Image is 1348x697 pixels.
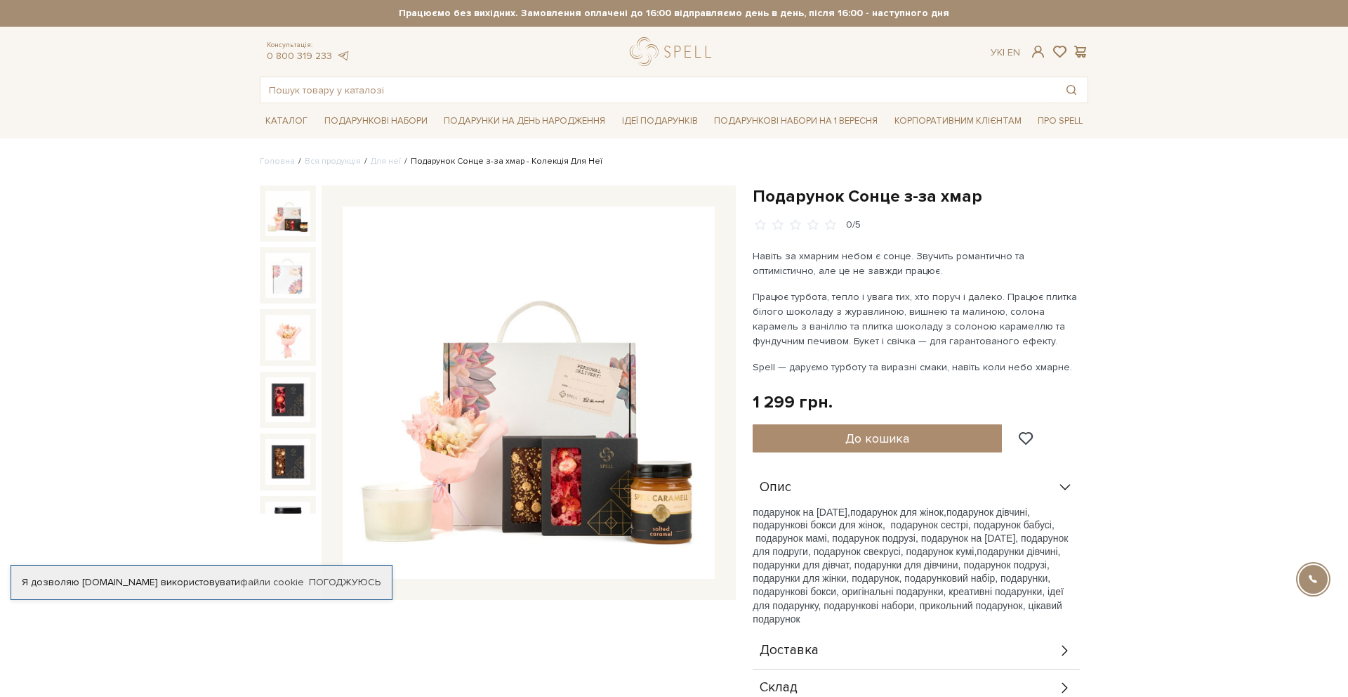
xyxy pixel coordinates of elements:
[265,253,310,298] img: Подарунок Сонце з-за хмар
[616,110,703,132] span: Ідеї подарунків
[260,110,313,132] span: Каталог
[753,424,1002,452] button: До кошика
[760,644,819,657] span: Доставка
[401,155,602,168] li: Подарунок Сонце з-за хмар - Колекція Для Неї
[753,360,1082,374] p: Spell — даруємо турботу та виразні смаки, навіть коли небо хмарне.
[630,37,718,66] a: logo
[846,219,861,232] div: 0/5
[753,507,850,518] span: подарунок на [DATE],
[753,391,833,413] div: 1 299 грн.
[991,46,1020,59] div: Ук
[1007,46,1020,58] a: En
[267,50,332,62] a: 0 800 319 233
[850,507,946,518] span: подарунок для жінок,
[343,207,715,579] img: Подарунок Сонце з-за хмар
[753,546,1064,625] span: подарунки дівчині, подарунки для дівчат, подарунки для дівчини, подарунок подрузі, подарунки для ...
[1003,46,1005,58] span: |
[889,109,1027,133] a: Корпоративним клієнтам
[240,576,304,588] a: файли cookie
[845,431,909,446] span: До кошика
[336,50,350,62] a: telegram
[267,41,350,50] span: Консультація:
[260,156,295,167] a: Головна
[760,481,791,494] span: Опис
[319,110,433,132] span: Подарункові набори
[260,77,1055,103] input: Пошук товару у каталозі
[265,502,310,547] img: Подарунок Сонце з-за хмар
[760,682,798,694] span: Склад
[1055,77,1088,103] button: Пошук товару у каталозі
[260,7,1088,20] strong: Працюємо без вихідних. Замовлення оплачені до 16:00 відправляємо день в день, після 16:00 - насту...
[1032,110,1088,132] span: Про Spell
[371,156,401,167] a: Для неї
[265,315,310,360] img: Подарунок Сонце з-за хмар
[265,191,310,236] img: Подарунок Сонце з-за хмар
[753,507,1068,557] span: подарунок дівчині, подарункові бокси для жінок, подарунок сестрі, подарунок бабусі, подарунок мам...
[11,576,392,589] div: Я дозволяю [DOMAIN_NAME] використовувати
[753,185,1088,207] h1: Подарунок Сонце з-за хмар
[438,110,611,132] span: Подарунки на День народження
[265,439,310,484] img: Подарунок Сонце з-за хмар
[708,109,883,133] a: Подарункові набори на 1 Вересня
[753,249,1082,278] p: Навіть за хмарним небом є сонце. Звучить романтично та оптимістично, але це не завжди працює.
[309,576,381,589] a: Погоджуюсь
[305,156,361,167] a: Вся продукція
[265,377,310,422] img: Подарунок Сонце з-за хмар
[753,289,1082,348] p: Працює турбота, тепло і увага тих, хто поруч і далеко. Працює плитка білого шоколаду з журавлиною...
